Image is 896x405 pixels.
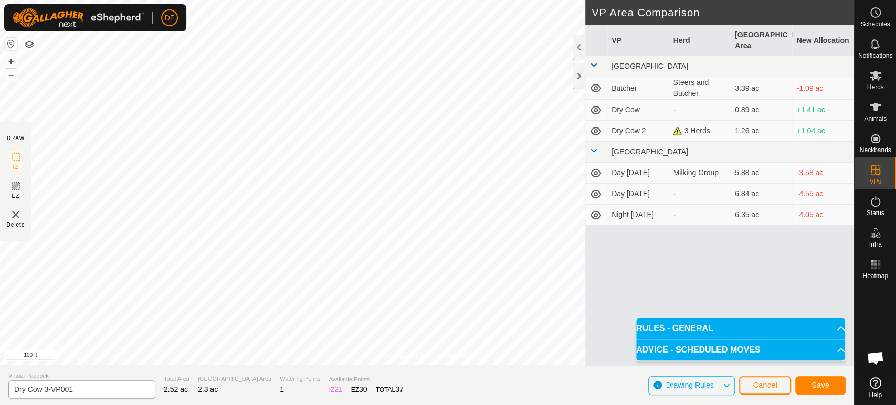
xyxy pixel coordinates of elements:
span: ADVICE - SCHEDULED MOVES [636,346,760,354]
span: Save [811,381,829,389]
td: Dry Cow [607,100,669,121]
th: New Allocation [792,25,854,56]
td: Night [DATE] [607,205,669,226]
span: 2.3 ac [198,385,218,393]
span: Heatmap [862,273,888,279]
p-accordion-header: RULES - GENERAL [636,318,845,339]
div: - [673,188,726,199]
span: Infra [869,241,881,248]
div: 3 Herds [673,125,726,136]
span: Status [866,210,884,216]
td: +1.41 ac [792,100,854,121]
span: Watering Points [280,375,320,383]
p-accordion-header: ADVICE - SCHEDULED MOVES [636,339,845,360]
h2: VP Area Comparison [592,6,854,19]
div: EZ [351,384,367,395]
span: Herds [867,84,883,90]
td: 1.26 ac [731,121,793,142]
span: [GEOGRAPHIC_DATA] [612,62,688,70]
span: RULES - GENERAL [636,324,713,333]
span: Available Points [329,375,403,384]
td: 6.84 ac [731,184,793,205]
td: -4.55 ac [792,184,854,205]
button: + [5,55,17,68]
td: -3.58 ac [792,163,854,184]
span: Virtual Paddock [8,371,155,380]
div: - [673,104,726,115]
td: -1.09 ac [792,77,854,100]
div: Open chat [860,342,891,374]
a: Contact Us [437,351,468,361]
div: - [673,209,726,220]
td: 5.88 ac [731,163,793,184]
img: Gallagher Logo [13,8,144,27]
span: Cancel [753,381,777,389]
td: +1.04 ac [792,121,854,142]
div: IZ [329,384,342,395]
div: DRAW [7,134,25,142]
span: DF [165,13,175,24]
button: Cancel [739,376,791,395]
span: Help [869,392,882,398]
div: TOTAL [376,384,404,395]
td: Butcher [607,77,669,100]
span: Drawing Rules [666,381,713,389]
span: Schedules [860,21,890,27]
span: [GEOGRAPHIC_DATA] Area [198,375,271,383]
td: 0.89 ac [731,100,793,121]
span: VPs [869,178,881,185]
span: IZ [13,163,19,171]
span: [GEOGRAPHIC_DATA] [612,147,688,156]
div: Steers and Butcher [673,77,726,99]
a: Privacy Policy [385,351,425,361]
button: Map Layers [23,38,36,51]
button: Save [795,376,846,395]
td: Day [DATE] [607,163,669,184]
span: Delete [7,221,25,229]
button: Reset Map [5,38,17,50]
th: [GEOGRAPHIC_DATA] Area [731,25,793,56]
img: VP [9,208,22,221]
th: Herd [669,25,731,56]
td: 6.35 ac [731,205,793,226]
span: EZ [12,192,20,200]
button: – [5,69,17,81]
th: VP [607,25,669,56]
span: 37 [395,385,404,393]
td: Day [DATE] [607,184,669,205]
div: Milking Group [673,167,726,178]
a: Help [855,373,896,402]
span: Neckbands [859,147,891,153]
span: Total Area [164,375,189,383]
span: 21 [334,385,343,393]
td: Dry Cow 2 [607,121,669,142]
span: Notifications [858,52,892,59]
span: 30 [359,385,367,393]
span: Animals [864,115,887,122]
td: -4.05 ac [792,205,854,226]
td: 3.39 ac [731,77,793,100]
span: 1 [280,385,284,393]
span: 2.52 ac [164,385,188,393]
